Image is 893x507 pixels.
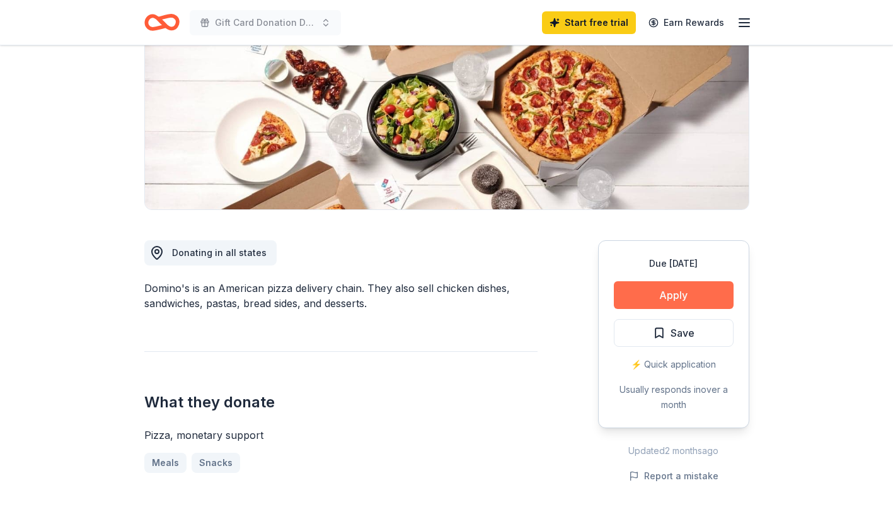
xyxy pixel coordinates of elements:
[190,10,341,35] button: Gift Card Donation Drive
[629,469,718,484] button: Report a mistake
[641,11,732,34] a: Earn Rewards
[144,8,180,37] a: Home
[598,443,749,458] div: Updated 2 months ago
[144,453,187,473] a: Meals
[614,256,734,271] div: Due [DATE]
[614,357,734,372] div: ⚡️ Quick application
[144,392,538,412] h2: What they donate
[192,453,240,473] a: Snacks
[144,428,538,443] div: Pizza, monetary support
[614,382,734,412] div: Usually responds in over a month
[144,281,538,311] div: Domino's is an American pizza delivery chain. They also sell chicken dishes, sandwiches, pastas, ...
[542,11,636,34] a: Start free trial
[614,281,734,309] button: Apply
[172,247,267,258] span: Donating in all states
[215,15,316,30] span: Gift Card Donation Drive
[614,319,734,347] button: Save
[671,325,694,341] span: Save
